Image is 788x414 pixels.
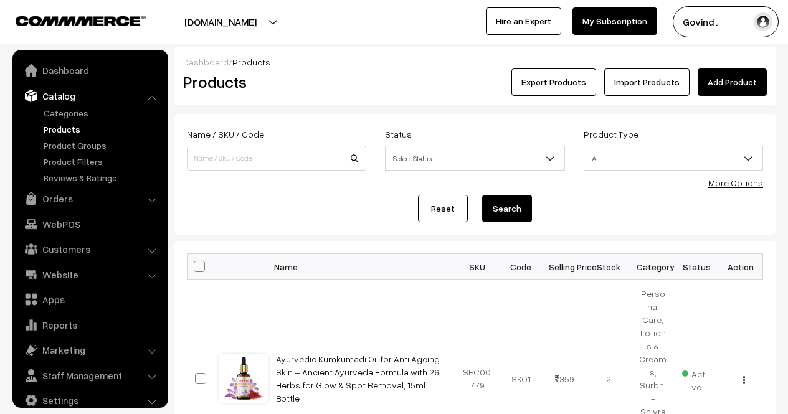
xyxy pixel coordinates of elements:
a: Customers [16,238,164,260]
th: Selling Price [543,254,587,280]
a: Reviews & Ratings [40,171,164,184]
label: Name / SKU / Code [187,128,264,141]
div: / [183,55,767,68]
button: [DOMAIN_NAME] [141,6,300,37]
a: Ayurvedic Kumkumadi Oil for Anti Ageing Skin – Ancient Ayurveda Formula with 26 Herbs for Glow & ... [276,354,440,403]
span: All [584,148,762,169]
span: Products [232,57,270,67]
a: Product Groups [40,139,164,152]
th: Category [631,254,675,280]
label: Status [385,128,412,141]
a: Settings [16,389,164,412]
th: SKU [455,254,500,280]
a: Import Products [604,68,690,96]
a: Categories [40,106,164,120]
a: Products [40,123,164,136]
button: Search [482,195,532,222]
th: Action [719,254,763,280]
span: All [584,146,763,171]
img: Menu [743,376,745,384]
a: Website [16,263,164,286]
button: Export Products [511,68,596,96]
a: Reset [418,195,468,222]
a: COMMMERCE [16,12,125,27]
th: Name [268,254,455,280]
a: WebPOS [16,213,164,235]
a: More Options [708,177,763,188]
input: Name / SKU / Code [187,146,366,171]
a: Apps [16,288,164,311]
a: Dashboard [16,59,164,82]
a: Orders [16,187,164,210]
a: Add Product [698,68,767,96]
label: Product Type [584,128,638,141]
img: COMMMERCE [16,16,146,26]
a: Marketing [16,339,164,361]
th: Status [675,254,719,280]
a: Hire an Expert [486,7,561,35]
button: Govind . [673,6,779,37]
a: Product Filters [40,155,164,168]
a: Staff Management [16,364,164,387]
th: Stock [587,254,631,280]
a: Reports [16,314,164,336]
th: Code [499,254,543,280]
a: Catalog [16,85,164,107]
span: Select Status [386,148,564,169]
img: user [754,12,772,31]
a: My Subscription [572,7,657,35]
span: Select Status [385,146,564,171]
span: Active [682,364,711,393]
a: Dashboard [183,57,229,67]
h2: Products [183,72,365,92]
